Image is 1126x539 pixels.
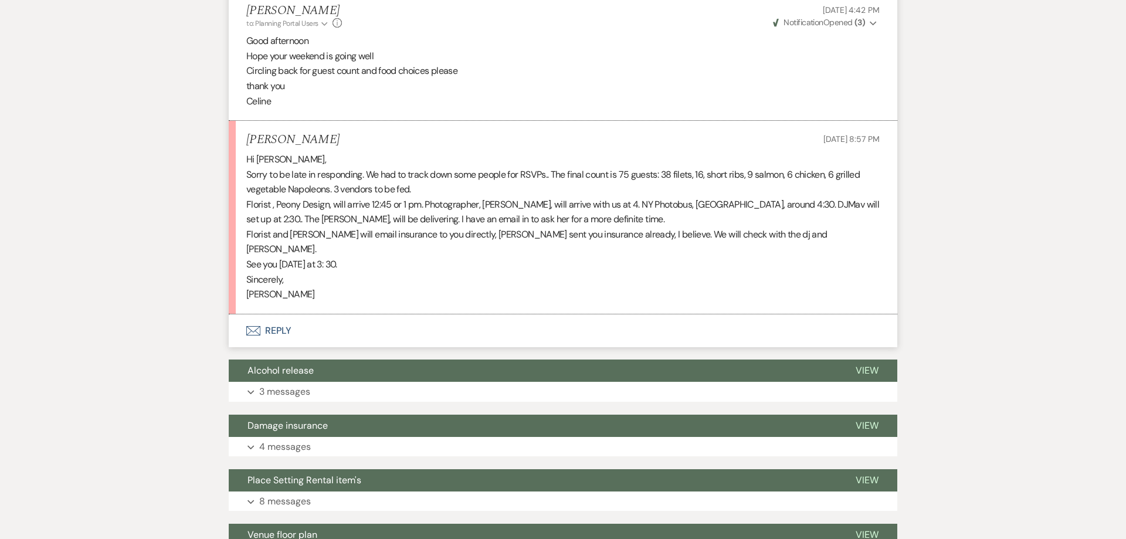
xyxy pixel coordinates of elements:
[229,382,897,402] button: 3 messages
[229,437,897,457] button: 4 messages
[229,415,837,437] button: Damage insurance
[247,474,361,486] span: Place Setting Rental item's
[259,384,310,399] p: 3 messages
[246,272,880,287] p: Sincerely,
[246,4,342,18] h5: [PERSON_NAME]
[837,360,897,382] button: View
[856,474,879,486] span: View
[247,419,328,432] span: Damage insurance
[246,167,880,197] p: Sorry to be late in responding. We had to track down some people for RSVPs.. The final count is 7...
[823,5,880,15] span: [DATE] 4:42 PM
[246,49,880,64] p: Hope your weekend is going well
[247,364,314,377] span: Alcohol release
[246,94,880,109] p: Celine
[246,63,880,79] p: Circling back for guest count and food choices please
[229,360,837,382] button: Alcohol release
[246,33,880,49] p: Good afternoon
[854,17,865,28] strong: ( 3 )
[784,17,823,28] span: Notification
[773,17,865,28] span: Opened
[229,491,897,511] button: 8 messages
[856,364,879,377] span: View
[229,469,837,491] button: Place Setting Rental item's
[246,79,880,94] p: thank you
[771,16,880,29] button: NotificationOpened (3)
[246,133,340,147] h5: [PERSON_NAME]
[823,134,880,144] span: [DATE] 8:57 PM
[856,419,879,432] span: View
[246,18,330,29] button: to: Planning Portal Users
[246,257,880,272] p: See you [DATE] at 3: 30.
[246,19,318,28] span: to: Planning Portal Users
[837,469,897,491] button: View
[246,152,880,167] p: Hi [PERSON_NAME],
[246,197,880,227] p: Florist , Peony Design, will arrive 12:45 or 1 pm. Photographer, [PERSON_NAME], will arrive with ...
[837,415,897,437] button: View
[246,227,880,257] p: Florist and [PERSON_NAME] will email insurance to you directly, [PERSON_NAME] sent you insurance ...
[229,314,897,347] button: Reply
[259,439,311,455] p: 4 messages
[246,287,880,302] p: [PERSON_NAME]
[259,494,311,509] p: 8 messages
